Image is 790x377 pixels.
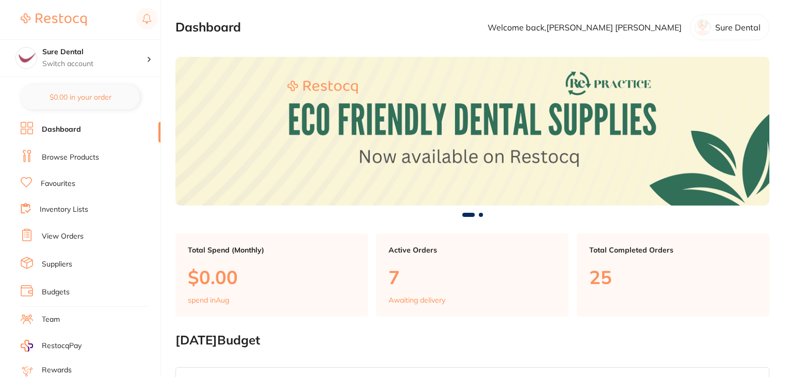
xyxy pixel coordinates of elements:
p: spend in Aug [188,296,229,304]
h2: Dashboard [175,20,241,35]
h2: [DATE] Budget [175,333,769,348]
button: $0.00 in your order [21,85,140,109]
a: Budgets [42,287,70,297]
p: Switch account [42,59,147,69]
a: Total Completed Orders25 [577,233,769,317]
img: Sure Dental [16,48,37,68]
p: Total Spend (Monthly) [188,246,356,254]
a: Browse Products [42,152,99,163]
a: View Orders [42,231,84,242]
img: Dashboard [175,57,769,206]
p: Active Orders [389,246,556,254]
a: Inventory Lists [40,205,88,215]
a: Suppliers [42,259,72,270]
a: Favourites [41,179,75,189]
p: Sure Dental [715,23,761,32]
a: Active Orders7Awaiting delivery [376,233,569,317]
p: Total Completed Orders [589,246,757,254]
p: $0.00 [188,266,356,288]
a: Team [42,315,60,325]
span: RestocqPay [42,341,82,351]
p: Awaiting delivery [389,296,445,304]
img: Restocq Logo [21,13,87,26]
a: Dashboard [42,124,81,135]
a: Total Spend (Monthly)$0.00spend inAug [175,233,368,317]
h4: Sure Dental [42,47,147,57]
a: RestocqPay [21,340,82,352]
p: 7 [389,266,556,288]
img: RestocqPay [21,340,33,352]
p: Welcome back, [PERSON_NAME] [PERSON_NAME] [488,23,682,32]
a: Rewards [42,365,72,375]
a: Restocq Logo [21,8,87,32]
p: 25 [589,266,757,288]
